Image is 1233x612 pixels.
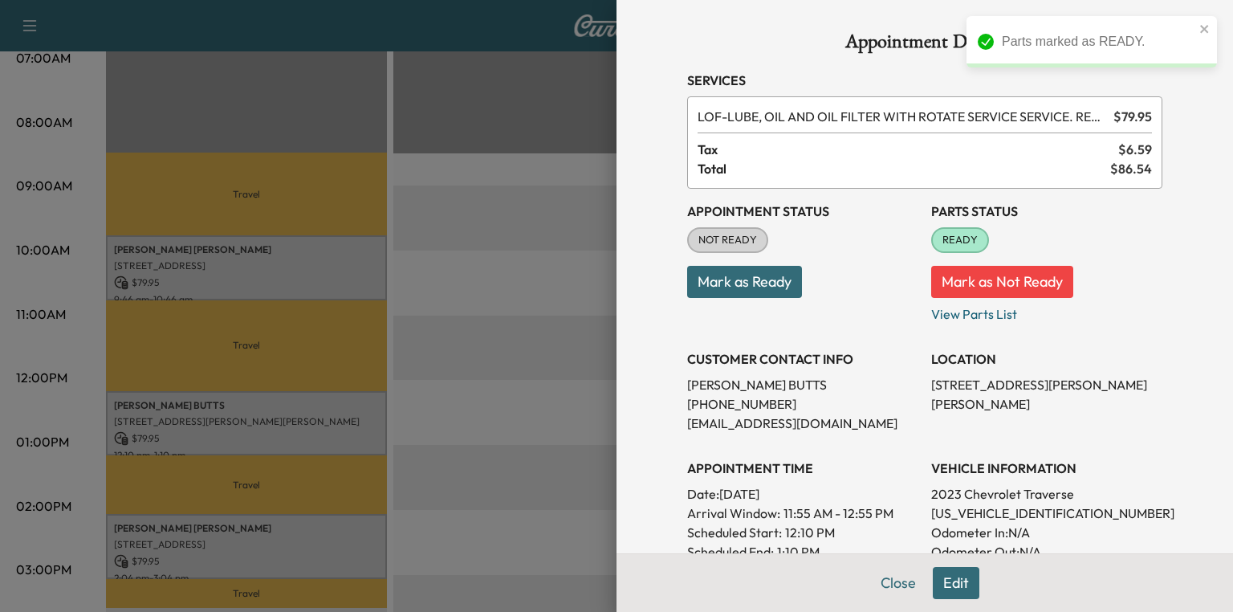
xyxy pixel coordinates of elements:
[931,349,1162,369] h3: LOCATION
[687,266,802,298] button: Mark as Ready
[931,298,1162,324] p: View Parts List
[1002,32,1194,51] div: Parts marked as READY.
[689,232,767,248] span: NOT READY
[698,140,1118,159] span: Tax
[931,202,1162,221] h3: Parts Status
[931,459,1162,478] h3: VEHICLE INFORMATION
[931,504,1162,523] p: [US_VEHICLE_IDENTIFICATION_NUMBER]
[1118,140,1152,159] span: $ 6.59
[1113,107,1152,126] span: $ 79.95
[931,375,1162,414] p: [STREET_ADDRESS][PERSON_NAME][PERSON_NAME]
[687,32,1162,58] h1: Appointment Details
[783,504,893,523] span: 11:55 AM - 12:55 PM
[931,484,1162,504] p: 2023 Chevrolet Traverse
[931,542,1162,561] p: Odometer Out: N/A
[687,375,918,394] p: [PERSON_NAME] BUTTS
[1199,22,1211,35] button: close
[687,484,918,504] p: Date: [DATE]
[687,459,918,478] h3: APPOINTMENT TIME
[870,567,926,599] button: Close
[933,567,979,599] button: Edit
[698,159,1110,178] span: Total
[687,523,782,542] p: Scheduled Start:
[698,107,1107,126] span: LUBE, OIL AND OIL FILTER WITH ROTATE SERVICE SERVICE. RESET OIL LIFE MONITOR. HAZARDOUS WASTE FEE...
[933,232,987,248] span: READY
[1110,159,1152,178] span: $ 86.54
[931,266,1073,298] button: Mark as Not Ready
[687,414,918,433] p: [EMAIL_ADDRESS][DOMAIN_NAME]
[931,523,1162,542] p: Odometer In: N/A
[687,71,1162,90] h3: Services
[687,394,918,414] p: [PHONE_NUMBER]
[687,349,918,369] h3: CUSTOMER CONTACT INFO
[687,504,918,523] p: Arrival Window:
[785,523,835,542] p: 12:10 PM
[687,542,774,561] p: Scheduled End:
[777,542,820,561] p: 1:10 PM
[687,202,918,221] h3: Appointment Status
